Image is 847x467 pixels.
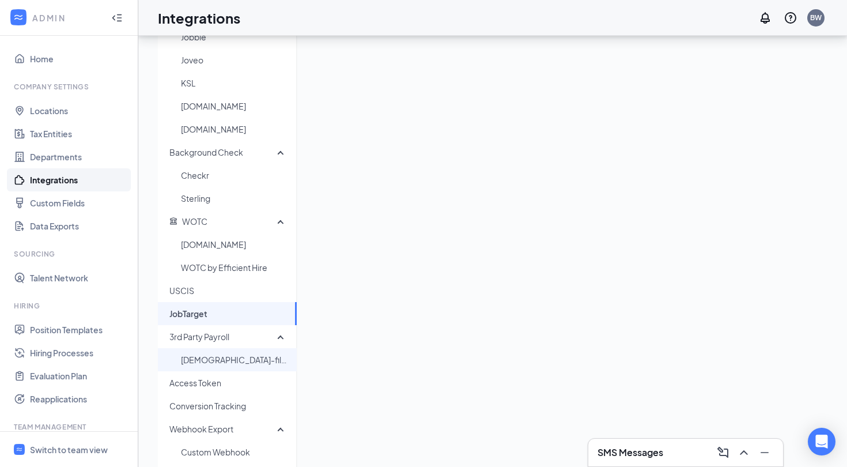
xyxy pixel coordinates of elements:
button: ChevronUp [735,443,753,462]
span: Sterling [181,187,288,210]
svg: ChevronUp [737,446,751,460]
span: [DOMAIN_NAME] [181,95,288,118]
a: Integrations [30,168,128,191]
span: Background Check [169,147,243,157]
span: WOTC by Efficient Hire [181,256,288,279]
a: Hiring Processes [30,341,128,364]
a: Custom Fields [30,191,128,214]
span: Jobble [181,25,288,48]
span: 3rd Party Payroll [169,332,229,342]
span: [DOMAIN_NAME] [181,233,288,256]
svg: WorkstreamLogo [13,12,24,23]
a: Evaluation Plan [30,364,128,387]
h3: SMS Messages [598,446,663,459]
div: Hiring [14,301,126,311]
div: ADMIN [32,12,101,24]
svg: QuestionInfo [784,11,797,25]
svg: Collapse [111,12,123,24]
a: Home [30,47,128,70]
div: Team Management [14,422,126,432]
a: Tax Entities [30,122,128,145]
span: Access Token [169,371,288,394]
span: Conversion Tracking [169,394,288,417]
a: Locations [30,99,128,122]
span: USCIS [169,279,288,302]
div: Open Intercom Messenger [808,428,835,455]
svg: WorkstreamLogo [16,446,23,453]
a: Position Templates [30,318,128,341]
span: KSL [181,71,288,95]
div: Sourcing [14,249,126,259]
span: Joveo [181,48,288,71]
svg: Government [169,217,177,225]
a: Departments [30,145,128,168]
span: Checkr [181,164,288,187]
h1: Integrations [158,8,240,28]
button: Minimize [755,443,774,462]
a: Data Exports [30,214,128,238]
a: Reapplications [30,387,128,410]
svg: Minimize [758,446,772,460]
div: Company Settings [14,82,126,92]
svg: ComposeMessage [716,446,730,460]
a: Talent Network [30,266,128,289]
span: Custom Webhook [181,440,288,464]
svg: Notifications [758,11,772,25]
button: ComposeMessage [714,443,732,462]
span: WOTC [182,216,207,227]
span: [DOMAIN_NAME] [181,118,288,141]
span: JobTarget [169,302,288,325]
span: [DEMOGRAPHIC_DATA]-fil-A HR/Payroll [181,348,288,371]
div: Switch to team view [30,444,108,455]
div: BW [810,13,822,22]
span: Webhook Export [169,424,233,434]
